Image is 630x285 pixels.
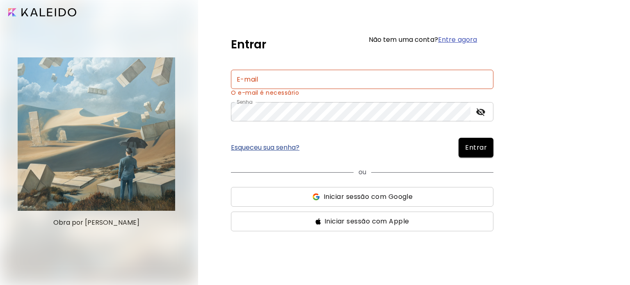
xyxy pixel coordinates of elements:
[324,217,409,226] span: Iniciar sessão com Apple
[324,192,413,202] span: Iniciar sessão com Google
[231,187,493,207] button: ssIniciar sessão com Google
[231,36,266,53] h5: Entrar
[465,143,487,153] span: Entrar
[438,35,477,44] a: Entre agora
[459,138,493,157] button: Entrar
[474,105,488,119] button: toggle password visibility
[312,193,320,201] img: ss
[231,212,493,231] button: ssIniciar sessão com Apple
[358,167,366,177] p: ou
[315,218,321,225] img: ss
[369,36,477,43] h6: Não tem uma conta?
[231,144,299,151] a: Esqueceu sua senha?
[231,89,299,96] p: O e-mail é necessário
